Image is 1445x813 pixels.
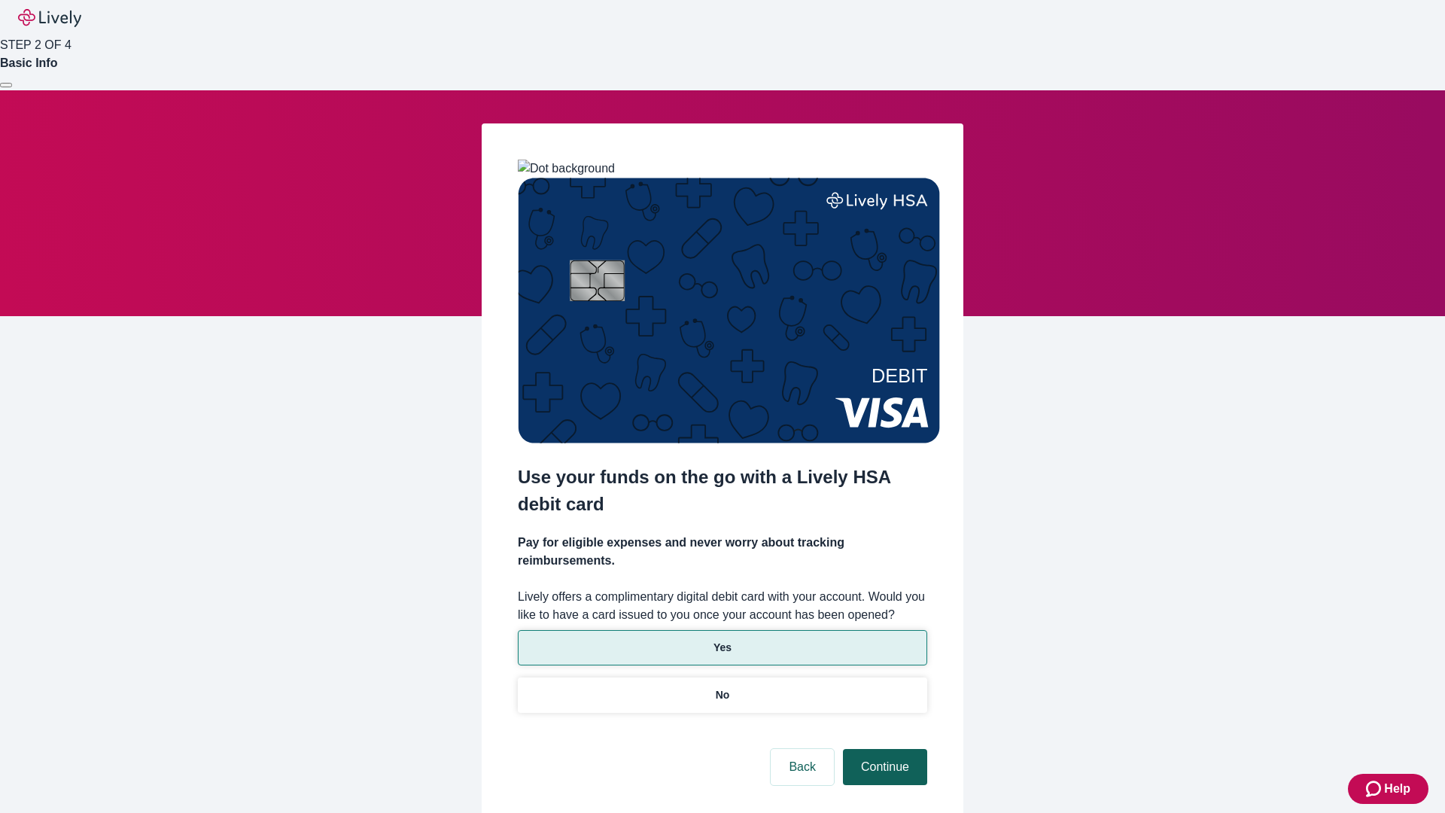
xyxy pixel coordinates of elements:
[518,160,615,178] img: Dot background
[716,687,730,703] p: No
[771,749,834,785] button: Back
[1348,774,1428,804] button: Zendesk support iconHelp
[518,178,940,443] img: Debit card
[518,534,927,570] h4: Pay for eligible expenses and never worry about tracking reimbursements.
[518,464,927,518] h2: Use your funds on the go with a Lively HSA debit card
[518,588,927,624] label: Lively offers a complimentary digital debit card with your account. Would you like to have a card...
[518,677,927,713] button: No
[713,640,732,656] p: Yes
[18,9,81,27] img: Lively
[843,749,927,785] button: Continue
[518,630,927,665] button: Yes
[1366,780,1384,798] svg: Zendesk support icon
[1384,780,1410,798] span: Help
